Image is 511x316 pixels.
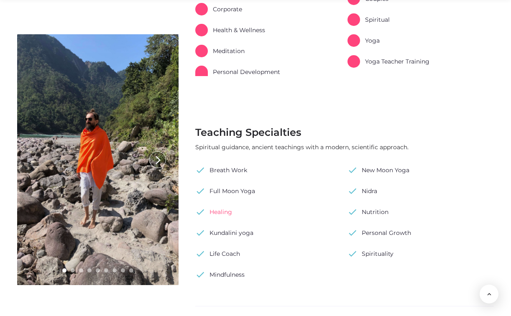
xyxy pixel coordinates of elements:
[195,126,494,139] h3: Teaching Specialties
[195,45,245,57] a: Meditation
[347,13,390,26] a: Spiritual
[347,34,380,47] a: Yoga
[195,164,247,176] a: check Breath Work
[195,268,245,281] a: check Mindfulness
[195,247,240,260] a: check Life Coach
[347,185,358,197] span: check
[347,227,358,239] span: check
[347,247,358,260] span: check
[347,206,388,218] a: check Nutrition
[195,3,242,15] a: Corporate
[195,227,253,239] a: check Kundalini yoga
[195,227,205,239] span: check
[195,185,205,197] span: check
[347,185,377,197] a: check Nidra
[347,164,358,176] span: check
[347,206,358,218] span: check
[347,227,411,239] a: check Personal Growth
[195,143,494,151] div: Spiritual guidance, ancient teachings with a modern, scientific approach.
[195,247,205,260] span: check
[195,206,205,218] span: check
[150,152,166,168] i: arrow_forward_ios
[195,268,205,281] span: check
[195,24,265,36] a: Health & Wellness
[195,185,255,197] a: check Full Moon Yoga
[195,206,232,218] a: check Healing
[347,247,393,260] a: check Spirituality
[347,55,429,68] a: Yoga Teacher Training
[195,164,205,176] span: check
[347,164,409,176] a: check New Moon Yoga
